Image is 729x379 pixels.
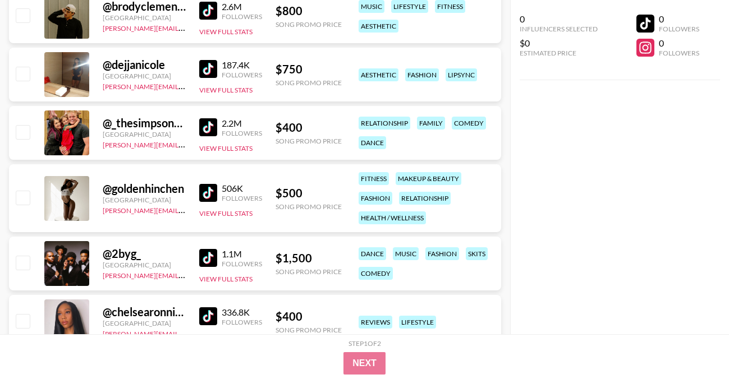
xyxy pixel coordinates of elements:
div: $0 [520,38,598,49]
div: @ _thesimpsonfamily_ [103,116,186,130]
div: Song Promo Price [276,326,342,334]
div: Song Promo Price [276,137,342,145]
div: 0 [520,13,598,25]
div: [GEOGRAPHIC_DATA] [103,130,186,138]
div: $ 800 [276,4,342,18]
div: Step 1 of 2 [349,339,381,348]
div: $ 400 [276,121,342,135]
img: TikTok [199,307,217,325]
div: @ 2byg_ [103,247,186,261]
div: Followers [222,129,262,137]
div: lifestyle [399,316,436,329]
img: TikTok [199,184,217,202]
div: dance [359,136,386,149]
div: Song Promo Price [276,267,342,276]
button: View Full Stats [199,86,253,94]
div: music [393,247,419,260]
div: Estimated Price [520,49,598,57]
div: makeup & beauty [396,172,461,185]
img: TikTok [199,2,217,20]
div: relationship [399,192,451,205]
a: [PERSON_NAME][EMAIL_ADDRESS][DOMAIN_NAME] [103,138,269,149]
div: Song Promo Price [276,78,342,87]
div: aesthetic [359,20,398,33]
div: [GEOGRAPHIC_DATA] [103,13,186,22]
div: [GEOGRAPHIC_DATA] [103,261,186,269]
div: health / wellness [359,211,426,224]
button: View Full Stats [199,27,253,36]
div: Followers [222,260,262,268]
div: Followers [222,71,262,79]
a: [PERSON_NAME][EMAIL_ADDRESS][DOMAIN_NAME] [103,269,269,280]
iframe: Drift Widget Chat Controller [673,323,716,366]
a: [PERSON_NAME][EMAIL_ADDRESS][PERSON_NAME][DOMAIN_NAME] [103,327,322,338]
div: 0 [659,13,699,25]
div: [GEOGRAPHIC_DATA] [103,72,186,80]
div: Followers [222,12,262,21]
a: [PERSON_NAME][EMAIL_ADDRESS][DOMAIN_NAME] [103,80,269,91]
div: 187.4K [222,59,262,71]
div: fitness [359,172,389,185]
div: Followers [659,25,699,33]
div: [GEOGRAPHIC_DATA] [103,319,186,327]
div: fashion [359,192,392,205]
div: 506K [222,183,262,194]
a: [PERSON_NAME][EMAIL_ADDRESS][DOMAIN_NAME] [103,204,269,215]
div: family [417,117,445,130]
div: relationship [359,117,410,130]
div: 336.8K [222,307,262,318]
div: Song Promo Price [276,20,342,29]
div: [GEOGRAPHIC_DATA] [103,196,186,204]
div: 1.1M [222,248,262,260]
div: Song Promo Price [276,202,342,211]
div: $ 1,500 [276,251,342,265]
div: Followers [222,318,262,326]
div: @ goldenhinchen [103,182,186,196]
div: $ 400 [276,309,342,323]
img: TikTok [199,60,217,78]
div: skits [466,247,488,260]
img: TikTok [199,118,217,136]
div: reviews [359,316,392,329]
div: 2.2M [222,118,262,129]
div: lipsync [446,68,477,81]
div: 0 [659,38,699,49]
button: View Full Stats [199,275,253,283]
div: 2.6M [222,1,262,12]
div: $ 750 [276,62,342,76]
div: @ dejjanicole [103,58,186,72]
div: Followers [659,49,699,57]
div: aesthetic [359,68,398,81]
a: [PERSON_NAME][EMAIL_ADDRESS][DOMAIN_NAME] [103,22,269,33]
div: Followers [222,194,262,202]
div: comedy [359,267,393,280]
div: Influencers Selected [520,25,598,33]
div: fashion [425,247,459,260]
button: View Full Stats [199,209,253,218]
div: dance [359,247,386,260]
button: View Full Stats [199,333,253,341]
button: View Full Stats [199,144,253,152]
div: comedy [452,117,486,130]
div: @ chelsearonniemurphy [103,305,186,319]
div: $ 500 [276,186,342,200]
button: Next [343,352,386,375]
div: fashion [405,68,439,81]
img: TikTok [199,249,217,267]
